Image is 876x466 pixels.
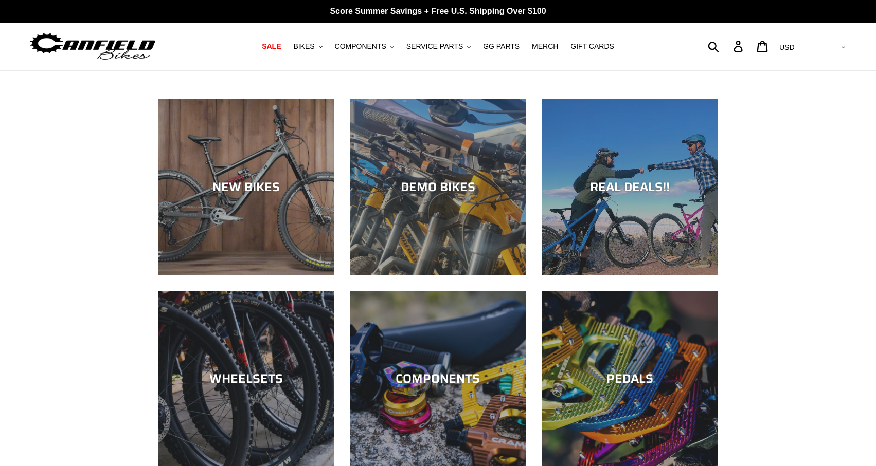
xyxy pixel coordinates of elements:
[532,42,558,51] span: MERCH
[483,42,520,51] span: GG PARTS
[478,40,525,53] a: GG PARTS
[542,371,718,386] div: PEDALS
[293,42,314,51] span: BIKES
[257,40,286,53] a: SALE
[406,42,463,51] span: SERVICE PARTS
[158,180,334,195] div: NEW BIKES
[350,371,526,386] div: COMPONENTS
[158,99,334,275] a: NEW BIKES
[527,40,563,53] a: MERCH
[401,40,476,53] button: SERVICE PARTS
[713,35,740,58] input: Search
[262,42,281,51] span: SALE
[350,99,526,275] a: DEMO BIKES
[570,42,614,51] span: GIFT CARDS
[542,99,718,275] a: REAL DEALS!!
[542,180,718,195] div: REAL DEALS!!
[288,40,327,53] button: BIKES
[335,42,386,51] span: COMPONENTS
[28,30,157,63] img: Canfield Bikes
[565,40,619,53] a: GIFT CARDS
[350,180,526,195] div: DEMO BIKES
[158,371,334,386] div: WHEELSETS
[330,40,399,53] button: COMPONENTS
